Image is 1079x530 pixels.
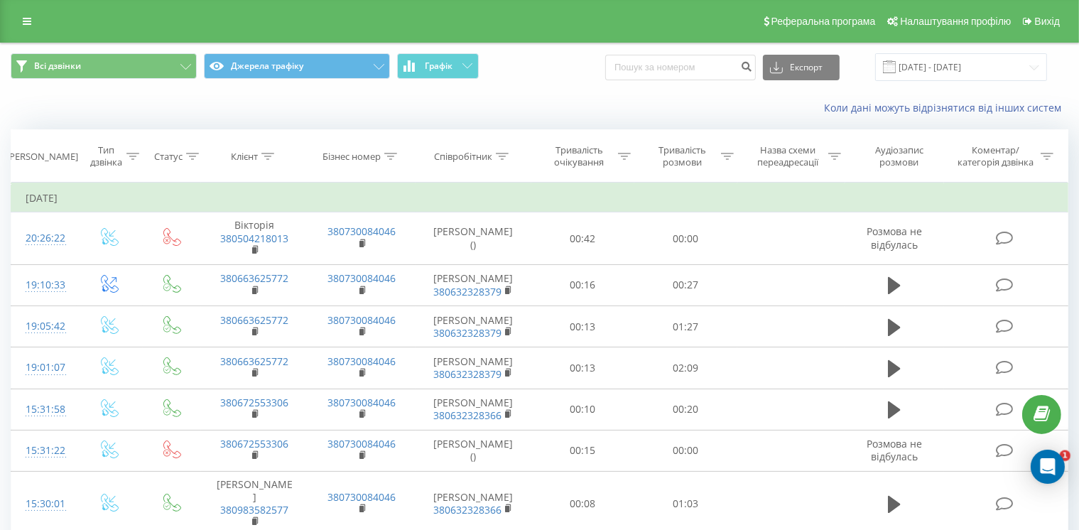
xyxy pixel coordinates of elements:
[327,313,396,327] a: 380730084046
[327,437,396,450] a: 380730084046
[26,271,63,299] div: 19:10:33
[416,264,531,305] td: [PERSON_NAME]
[26,490,63,518] div: 15:30:01
[327,490,396,504] a: 380730084046
[220,396,288,409] a: 380672553306
[954,144,1037,168] div: Коментар/категорія дзвінка
[6,151,78,163] div: [PERSON_NAME]
[231,151,258,163] div: Клієнт
[433,326,501,340] a: 380632328379
[327,225,396,238] a: 380730084046
[634,430,737,471] td: 00:00
[154,151,183,163] div: Статус
[90,144,123,168] div: Тип дзвінка
[220,503,288,517] a: 380983582577
[397,53,479,79] button: Графік
[416,389,531,430] td: [PERSON_NAME]
[531,306,634,347] td: 00:13
[647,144,717,168] div: Тривалість розмови
[327,271,396,285] a: 380730084046
[605,55,756,80] input: Пошук за номером
[634,264,737,305] td: 00:27
[763,55,840,80] button: Експорт
[900,16,1011,27] span: Налаштування профілю
[634,212,737,265] td: 00:00
[425,61,452,71] span: Графік
[857,144,940,168] div: Аудіозапис розмови
[634,306,737,347] td: 01:27
[327,396,396,409] a: 380730084046
[26,354,63,382] div: 19:01:07
[771,16,876,27] span: Реферальна програма
[26,437,63,465] div: 15:31:22
[531,212,634,265] td: 00:42
[531,430,634,471] td: 00:15
[867,225,922,251] span: Розмова не відбулась
[11,184,1068,212] td: [DATE]
[416,212,531,265] td: [PERSON_NAME] ()
[634,347,737,389] td: 02:09
[824,101,1068,114] a: Коли дані можуть відрізнятися вiд інших систем
[327,355,396,368] a: 380730084046
[867,437,922,463] span: Розмова не відбулась
[26,313,63,340] div: 19:05:42
[433,503,501,517] a: 380632328366
[26,225,63,252] div: 20:26:22
[220,437,288,450] a: 380672553306
[416,430,531,471] td: [PERSON_NAME] ()
[750,144,825,168] div: Назва схеми переадресації
[1060,450,1071,461] span: 1
[201,212,308,265] td: Вікторія
[220,232,288,245] a: 380504218013
[531,264,634,305] td: 00:16
[433,285,501,298] a: 380632328379
[531,389,634,430] td: 00:10
[433,409,501,422] a: 380632328366
[26,396,63,423] div: 15:31:58
[544,144,614,168] div: Тривалість очікування
[220,271,288,285] a: 380663625772
[220,313,288,327] a: 380663625772
[11,53,197,79] button: Всі дзвінки
[433,367,501,381] a: 380632328379
[416,347,531,389] td: [PERSON_NAME]
[1031,450,1065,484] div: Open Intercom Messenger
[322,151,381,163] div: Бізнес номер
[1035,16,1060,27] span: Вихід
[34,60,81,72] span: Всі дзвінки
[531,347,634,389] td: 00:13
[434,151,492,163] div: Співробітник
[634,389,737,430] td: 00:20
[220,355,288,368] a: 380663625772
[204,53,390,79] button: Джерела трафіку
[416,306,531,347] td: [PERSON_NAME]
